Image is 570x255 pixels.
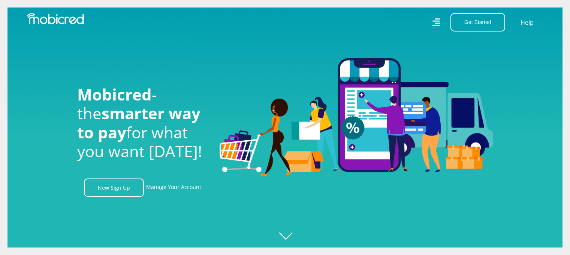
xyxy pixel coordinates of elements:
span: Mobicred [77,84,152,105]
a: New Sign Up [84,178,144,197]
span: smarter way to pay [77,102,200,142]
a: Help [520,18,534,27]
button: Get Started [450,13,505,31]
img: Welcome to Mobicred [220,58,493,177]
a: Manage Your Account [146,178,201,197]
img: Mobicred [27,13,84,24]
h1: - the for what you want [DATE]! [77,85,208,161]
